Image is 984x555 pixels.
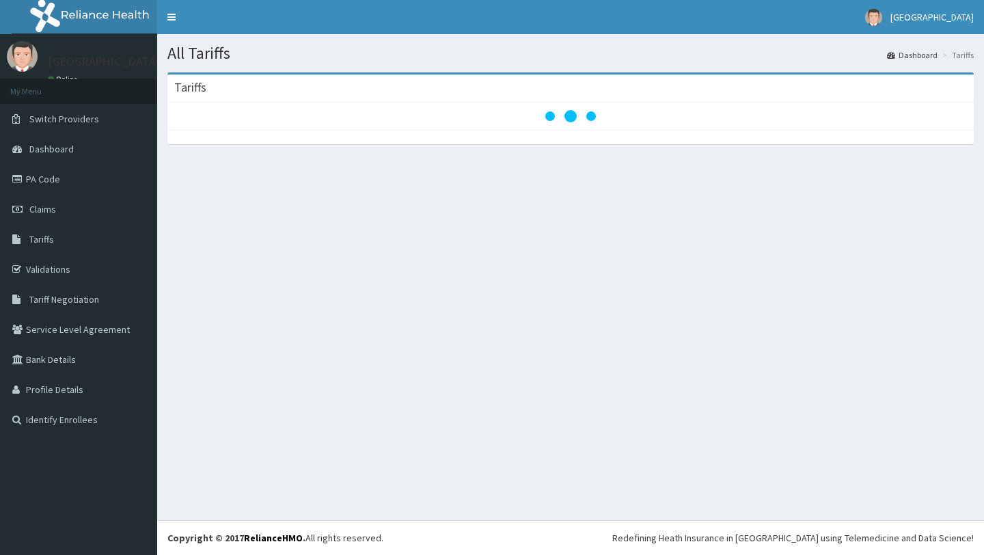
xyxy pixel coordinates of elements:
[887,49,938,61] a: Dashboard
[29,203,56,215] span: Claims
[29,293,99,306] span: Tariff Negotiation
[612,531,974,545] div: Redefining Heath Insurance in [GEOGRAPHIC_DATA] using Telemedicine and Data Science!
[29,233,54,245] span: Tariffs
[543,89,598,144] svg: audio-loading
[890,11,974,23] span: [GEOGRAPHIC_DATA]
[865,9,882,26] img: User Image
[939,49,974,61] li: Tariffs
[7,41,38,72] img: User Image
[48,75,81,84] a: Online
[167,532,305,544] strong: Copyright © 2017 .
[29,113,99,125] span: Switch Providers
[29,143,74,155] span: Dashboard
[244,532,303,544] a: RelianceHMO
[157,520,984,555] footer: All rights reserved.
[48,55,161,68] p: [GEOGRAPHIC_DATA]
[167,44,974,62] h1: All Tariffs
[174,81,206,94] h3: Tariffs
